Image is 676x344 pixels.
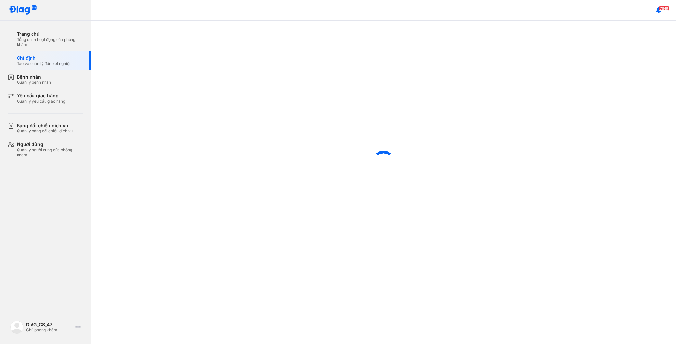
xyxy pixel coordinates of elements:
[17,93,65,99] div: Yêu cầu giao hàng
[17,74,51,80] div: Bệnh nhân
[17,80,51,85] div: Quản lý bệnh nhân
[17,147,83,158] div: Quản lý người dùng của phòng khám
[659,6,669,11] span: 7849
[17,129,73,134] div: Quản lý bảng đối chiếu dịch vụ
[26,327,73,333] div: Chủ phòng khám
[9,5,37,15] img: logo
[17,31,83,37] div: Trang chủ
[17,141,83,147] div: Người dùng
[26,322,73,327] div: DIAG_CS_47
[17,61,73,66] div: Tạo và quản lý đơn xét nghiệm
[17,37,83,47] div: Tổng quan hoạt động của phòng khám
[17,123,73,129] div: Bảng đối chiếu dịch vụ
[17,55,73,61] div: Chỉ định
[10,321,23,334] img: logo
[17,99,65,104] div: Quản lý yêu cầu giao hàng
